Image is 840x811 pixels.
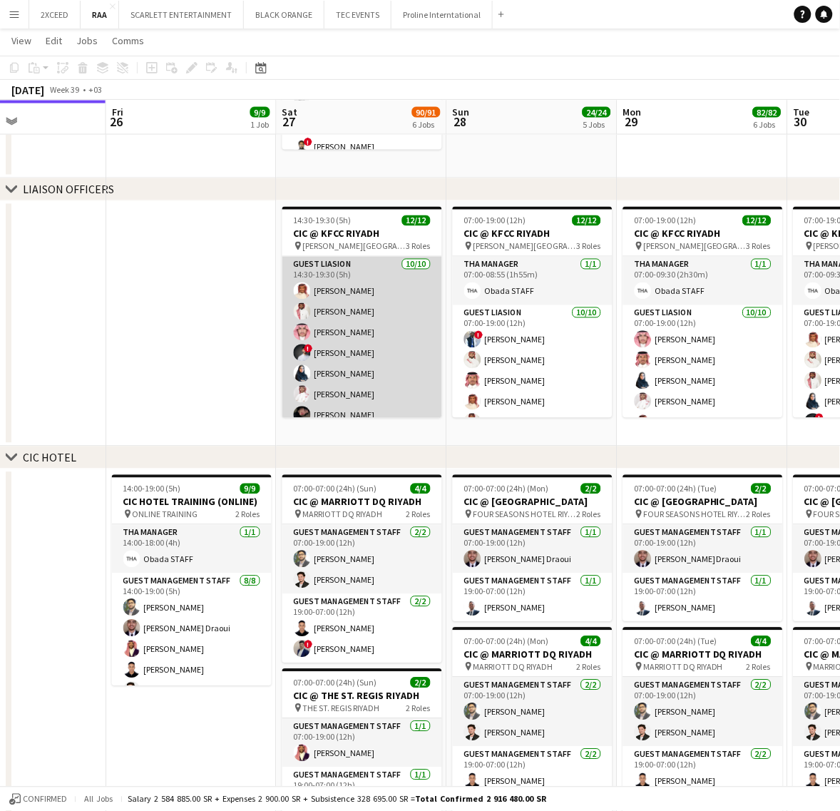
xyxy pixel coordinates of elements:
app-job-card: 14:30-19:30 (5h)12/12CIC @ KFCC RIYADH [PERSON_NAME][GEOGRAPHIC_DATA]3 RolesGuest Liasion10/1014:... [282,207,442,418]
span: ! [816,414,824,422]
app-job-card: 07:00-07:00 (24h) (Sun)4/4CIC @ MARRIOTT DQ RIYADH MARRIOTT DQ RIYADH2 RolesGuest Management Staf... [282,475,442,663]
button: SCARLETT ENTERTAINMENT [119,1,244,29]
span: Tue [794,106,810,118]
span: ONLINE TRAINING [133,509,198,520]
app-job-card: 07:00-19:00 (12h)12/12CIC @ KFCC RIYADH [PERSON_NAME][GEOGRAPHIC_DATA]3 RolesTHA Manager1/107:00-... [623,207,783,418]
app-card-role: Guest Management Staff1/119:00-07:00 (12h)[PERSON_NAME] [453,573,613,622]
span: FOUR SEASONS HOTEL RIYADH [644,509,747,520]
span: 82/82 [753,107,782,118]
span: MARRIOTT DQ RIYADH [303,509,383,520]
span: [PERSON_NAME][GEOGRAPHIC_DATA] [303,241,406,252]
button: 2XCEED [29,1,81,29]
span: 12/12 [402,215,431,226]
span: THE ST. REGIS RIYADH [303,703,380,714]
a: Comms [106,31,150,50]
span: 2 Roles [236,509,260,520]
span: Week 39 [47,84,83,95]
app-job-card: 07:00-19:00 (12h)12/12CIC @ KFCC RIYADH [PERSON_NAME][GEOGRAPHIC_DATA]3 RolesTHA Manager1/107:00-... [453,207,613,418]
span: 2 Roles [577,509,601,520]
app-card-role: Guest Management Staff2/207:00-19:00 (12h)[PERSON_NAME][PERSON_NAME] [453,678,613,747]
button: Confirmed [7,792,69,807]
span: Fri [112,106,123,118]
app-card-role: Guest Management Staff2/207:00-19:00 (12h)[PERSON_NAME][PERSON_NAME] [282,525,442,594]
span: 26 [110,113,123,130]
span: Mon [623,106,642,118]
app-card-role: THA Manager1/107:00-09:30 (2h30m)Obada STAFF [623,257,783,305]
span: 14:30-19:30 (5h) [294,215,352,226]
span: 9/9 [250,107,270,118]
span: MARRIOTT DQ RIYADH [473,662,553,673]
app-job-card: 07:00-07:00 (24h) (Mon)2/2CIC @ [GEOGRAPHIC_DATA] FOUR SEASONS HOTEL RIYADH2 RolesGuest Managemen... [453,475,613,622]
span: 2/2 [411,678,431,688]
span: 07:00-07:00 (24h) (Mon) [464,636,549,647]
div: Salary 2 584 885.00 SR + Expenses 2 900.00 SR + Subsistence 328 695.00 SR = [128,794,546,805]
span: 2 Roles [577,662,601,673]
span: ! [304,138,313,146]
app-card-role: Guest Management Staff8/814:00-19:00 (5h)[PERSON_NAME][PERSON_NAME] Draoui[PERSON_NAME][PERSON_NA... [112,573,272,767]
span: 07:00-07:00 (24h) (Tue) [635,636,717,647]
span: ! [304,345,313,353]
div: [DATE] [11,83,44,97]
app-card-role: Guest Liasion10/1007:00-19:00 (12h)[PERSON_NAME][PERSON_NAME][PERSON_NAME][PERSON_NAME][PERSON_NAME] [623,305,783,540]
app-card-role: THA Manager1/107:00-08:55 (1h55m)Obada STAFF [453,257,613,305]
span: 07:00-19:00 (12h) [464,215,526,226]
span: 24/24 [583,107,611,118]
div: +03 [88,84,102,95]
span: 07:00-07:00 (24h) (Tue) [635,484,717,494]
span: Sat [282,106,298,118]
span: 07:00-19:00 (12h) [635,215,697,226]
a: View [6,31,37,50]
span: Confirmed [23,795,67,805]
app-card-role: Guest Management Staff2/207:00-19:00 (12h)[PERSON_NAME][PERSON_NAME] [623,678,783,747]
span: [PERSON_NAME][GEOGRAPHIC_DATA] [473,241,577,252]
app-card-role: Guest Liasion10/1007:00-19:00 (12h)![PERSON_NAME][PERSON_NAME][PERSON_NAME][PERSON_NAME][PERSON_N... [453,305,613,540]
button: RAA [81,1,119,29]
span: 14:00-19:00 (5h) [123,484,181,494]
span: 12/12 [743,215,772,226]
app-job-card: 14:00-19:00 (5h)9/9CIC HOTEL TRAINING (ONLINE) ONLINE TRAINING2 RolesTHA Manager1/114:00-18:00 (4... [112,475,272,686]
h3: CIC @ [GEOGRAPHIC_DATA] [623,496,783,509]
span: [PERSON_NAME][GEOGRAPHIC_DATA] [644,241,747,252]
app-card-role: Guest Management Staff1/107:00-19:00 (12h)[PERSON_NAME] Draoui [453,525,613,573]
span: 27 [280,113,298,130]
div: LIAISON OFFICERS [23,183,114,197]
span: 9/9 [240,484,260,494]
span: 07:00-07:00 (24h) (Sun) [294,678,377,688]
span: 30 [792,113,810,130]
div: 5 Jobs [583,119,610,130]
app-card-role: Guest Management Staff2/219:00-07:00 (12h)[PERSON_NAME]![PERSON_NAME] [282,594,442,663]
a: Jobs [71,31,103,50]
span: 07:00-07:00 (24h) (Mon) [464,484,549,494]
h3: CIC @ [GEOGRAPHIC_DATA] [453,496,613,509]
span: 2 Roles [747,662,772,673]
div: 6 Jobs [413,119,440,130]
button: TEC EVENTS [324,1,391,29]
span: 2/2 [752,484,772,494]
h3: CIC @ KFCC RIYADH [282,228,442,240]
span: FOUR SEASONS HOTEL RIYADH [473,509,577,520]
span: 12/12 [573,215,601,226]
h3: CIC @ THE ST. REGIS RIYADH [282,690,442,703]
a: Edit [40,31,68,50]
app-card-role: Guest Management Staff1/119:00-07:00 (12h)[PERSON_NAME] [623,573,783,622]
span: 2/2 [581,484,601,494]
div: CIC HOTEL [23,451,76,465]
h3: CIC @ MARRIOTT DQ RIYADH [282,496,442,509]
h3: CIC @ KFCC RIYADH [623,228,783,240]
span: 28 [451,113,470,130]
h3: CIC @ MARRIOTT DQ RIYADH [623,648,783,661]
span: ! [475,331,483,340]
app-card-role: Guest Management Staff1/107:00-19:00 (12h)[PERSON_NAME] Draoui [623,525,783,573]
span: 2 Roles [406,703,431,714]
app-card-role: THA Manager1/114:00-18:00 (4h)Obada STAFF [112,525,272,573]
app-job-card: 07:00-07:00 (24h) (Tue)2/2CIC @ [GEOGRAPHIC_DATA] FOUR SEASONS HOTEL RIYADH2 RolesGuest Managemen... [623,475,783,622]
span: Edit [46,34,62,47]
span: Total Confirmed 2 916 480.00 SR [415,794,546,805]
